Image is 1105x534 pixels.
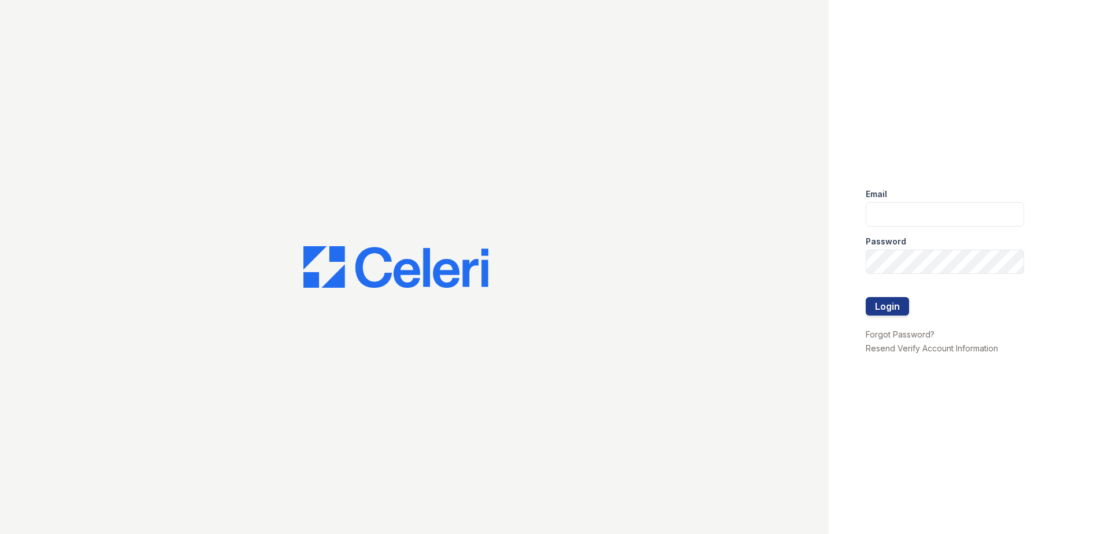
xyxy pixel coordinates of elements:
[866,329,935,339] a: Forgot Password?
[303,246,488,288] img: CE_Logo_Blue-a8612792a0a2168367f1c8372b55b34899dd931a85d93a1a3d3e32e68fde9ad4.png
[866,343,998,353] a: Resend Verify Account Information
[866,188,887,200] label: Email
[866,236,906,247] label: Password
[866,297,909,316] button: Login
